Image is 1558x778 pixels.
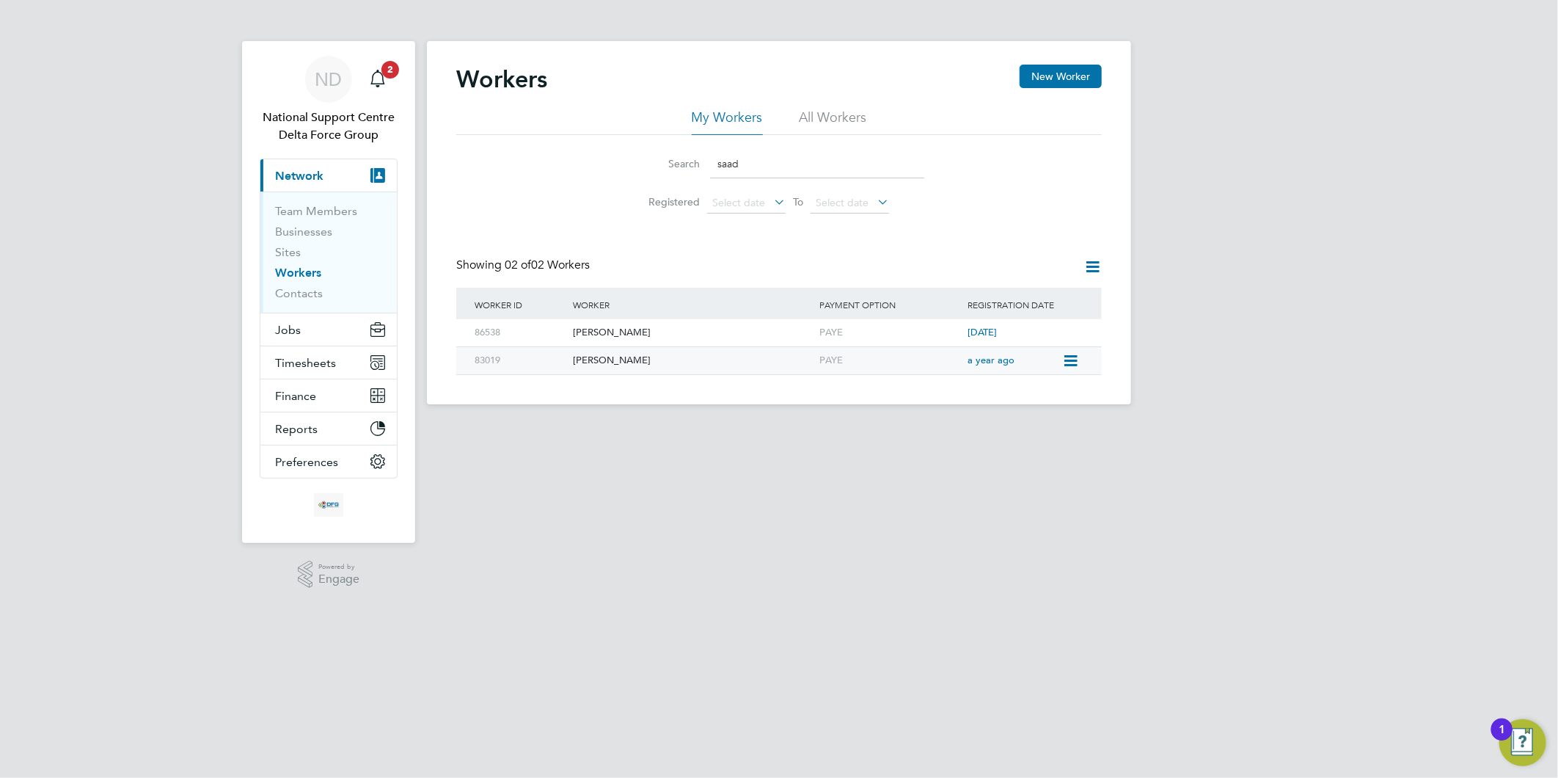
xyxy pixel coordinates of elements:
[275,225,332,239] a: Businesses
[634,195,700,208] label: Registered
[275,389,316,403] span: Finance
[260,109,398,144] span: National Support Centre Delta Force Group
[1499,730,1505,749] div: 1
[260,313,397,346] button: Jobs
[381,61,399,79] span: 2
[318,561,359,573] span: Powered by
[471,347,569,374] div: 83019
[569,288,816,321] div: Worker
[968,354,1014,366] span: a year ago
[260,446,397,478] button: Preferences
[275,422,318,436] span: Reports
[471,319,1087,331] a: 86538[PERSON_NAME]PAYE[DATE]
[569,347,816,374] div: [PERSON_NAME]
[275,323,301,337] span: Jobs
[471,288,569,321] div: Worker ID
[1020,65,1102,88] button: New Worker
[816,196,868,209] span: Select date
[260,56,398,144] a: NDNational Support Centre Delta Force Group
[789,192,808,211] span: To
[260,379,397,412] button: Finance
[275,356,336,370] span: Timesheets
[314,493,343,517] img: deltaforcegroup-logo-retina.png
[816,319,964,346] div: PAYE
[315,70,343,89] span: ND
[471,346,1062,359] a: 83019[PERSON_NAME]PAYEa year ago
[275,286,323,300] a: Contacts
[816,347,964,374] div: PAYE
[260,412,397,445] button: Reports
[275,169,323,183] span: Network
[275,245,301,259] a: Sites
[710,150,924,178] input: Name, email or phone number
[260,346,397,379] button: Timesheets
[505,258,590,272] span: 02 Workers
[569,319,816,346] div: [PERSON_NAME]
[634,157,700,170] label: Search
[275,455,338,469] span: Preferences
[692,109,763,135] li: My Workers
[800,109,867,135] li: All Workers
[275,204,357,218] a: Team Members
[471,319,569,346] div: 86538
[298,561,360,589] a: Powered byEngage
[242,41,415,543] nav: Main navigation
[260,493,398,517] a: Go to home page
[816,288,964,321] div: Payment Option
[456,258,593,273] div: Showing
[1499,719,1546,766] button: Open Resource Center, 1 new notification
[456,65,547,94] h2: Workers
[318,573,359,586] span: Engage
[712,196,765,209] span: Select date
[260,159,397,192] button: Network
[505,258,531,272] span: 02 of
[964,288,1087,321] div: Registration Date
[275,266,321,280] a: Workers
[363,56,392,103] a: 2
[260,192,397,313] div: Network
[968,326,997,338] span: [DATE]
